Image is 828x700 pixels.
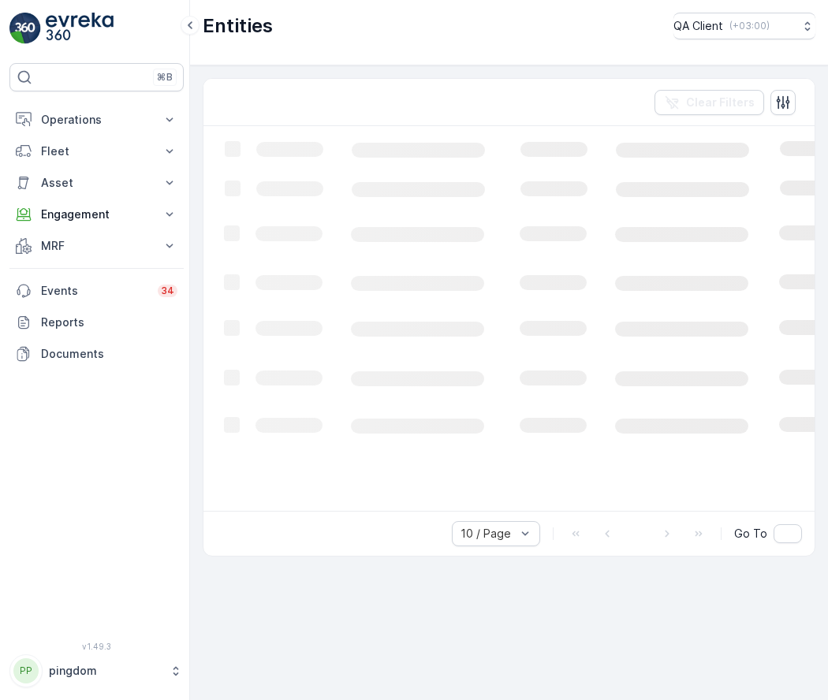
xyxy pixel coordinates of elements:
p: Fleet [41,143,152,159]
p: Entities [203,13,273,39]
p: ( +03:00 ) [729,20,770,32]
a: Events34 [9,275,184,307]
button: Fleet [9,136,184,167]
a: Reports [9,307,184,338]
button: Clear Filters [655,90,764,115]
span: v 1.49.3 [9,642,184,651]
p: Reports [41,315,177,330]
button: MRF [9,230,184,262]
img: logo [9,13,41,44]
p: Clear Filters [686,95,755,110]
button: QA Client(+03:00) [673,13,815,39]
p: Operations [41,112,152,128]
p: Engagement [41,207,152,222]
button: Asset [9,167,184,199]
button: PPpingdom [9,654,184,687]
p: ⌘B [157,71,173,84]
div: PP [13,658,39,683]
button: Operations [9,104,184,136]
p: Events [41,283,148,299]
p: pingdom [49,663,162,679]
p: QA Client [673,18,723,34]
button: Engagement [9,199,184,230]
span: Go To [734,526,767,542]
a: Documents [9,338,184,370]
p: Asset [41,175,152,191]
p: 34 [161,285,174,297]
img: logo_light-DOdMpM7g.png [46,13,114,44]
p: MRF [41,238,152,254]
p: Documents [41,346,177,362]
